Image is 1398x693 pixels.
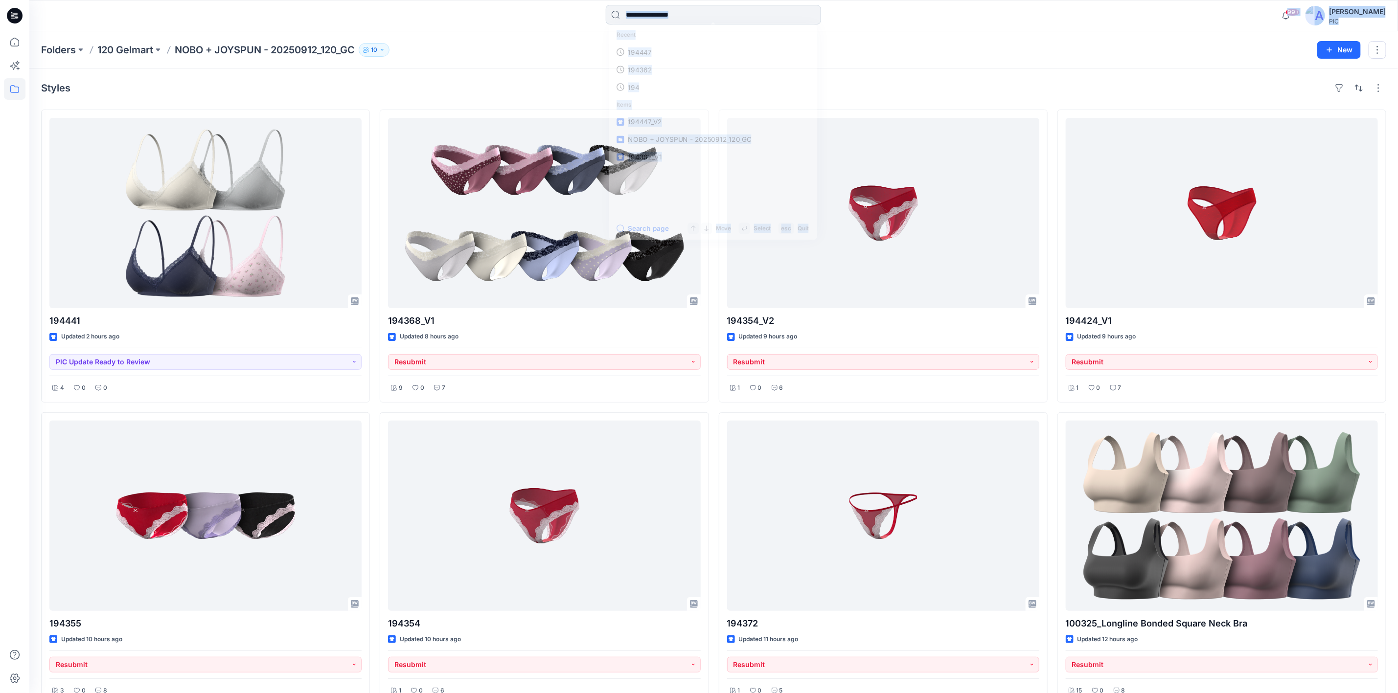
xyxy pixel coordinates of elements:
[1097,383,1100,393] p: 0
[1329,18,1386,25] div: PIC
[1118,383,1122,393] p: 7
[628,153,663,160] span: 194362_V1
[359,43,390,57] button: 10
[49,617,362,630] p: 194355
[61,332,119,342] p: Updated 2 hours ago
[779,383,783,393] p: 6
[388,314,700,328] p: 194368_V1
[1066,314,1378,328] p: 194424_V1
[442,383,445,393] p: 7
[60,383,64,393] p: 4
[738,383,740,393] p: 1
[1066,421,1378,611] a: 100325_Longline Bonded Square Neck Bra
[611,44,816,61] a: 194447
[628,135,752,143] span: NOBO + JOYSPUN - 20250912_120_GC
[754,224,771,233] p: Select
[399,383,403,393] p: 9
[727,421,1039,611] a: 194372
[420,383,424,393] p: 0
[41,82,70,94] h4: Styles
[628,65,652,74] p: 194362
[716,224,731,233] p: Move
[103,383,107,393] p: 0
[82,383,86,393] p: 0
[611,26,816,43] p: Recent
[49,118,362,308] a: 194441
[1285,8,1300,16] span: 99+
[611,61,816,78] a: 194362
[727,617,1039,630] p: 194372
[727,314,1039,328] p: 194354_V2
[628,47,652,57] p: 194447
[97,43,153,57] a: 120 Gelmart
[611,131,816,148] a: NOBO + JOYSPUN - 20250912_120_GC
[758,383,762,393] p: 0
[1306,6,1325,25] img: avatar
[1317,41,1361,59] button: New
[400,634,461,645] p: Updated 10 hours ago
[611,96,816,113] p: Items
[400,332,458,342] p: Updated 8 hours ago
[41,43,76,57] a: Folders
[611,78,816,96] a: 194
[388,421,700,611] a: 194354
[727,118,1039,308] a: 194354_V2
[1066,617,1378,630] p: 100325_Longline Bonded Square Neck Bra
[617,223,668,234] button: Search page
[628,118,663,126] span: 194447_V2
[175,43,355,57] p: NOBO + JOYSPUN - 20250912_120_GC
[1077,332,1136,342] p: Updated 9 hours ago
[371,45,377,55] p: 10
[781,224,791,233] p: esc
[388,617,700,630] p: 194354
[1066,118,1378,308] a: 194424_V1
[739,634,799,645] p: Updated 11 hours ago
[49,421,362,611] a: 194355
[1077,634,1138,645] p: Updated 12 hours ago
[49,314,362,328] p: 194441
[61,634,122,645] p: Updated 10 hours ago
[628,82,640,92] p: 194
[1329,6,1386,18] div: [PERSON_NAME]
[611,113,816,131] a: 194447_V2
[1077,383,1079,393] p: 1
[611,148,816,166] a: 194362_V1
[388,118,700,308] a: 194368_V1
[798,224,808,233] p: Quit
[739,332,798,342] p: Updated 9 hours ago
